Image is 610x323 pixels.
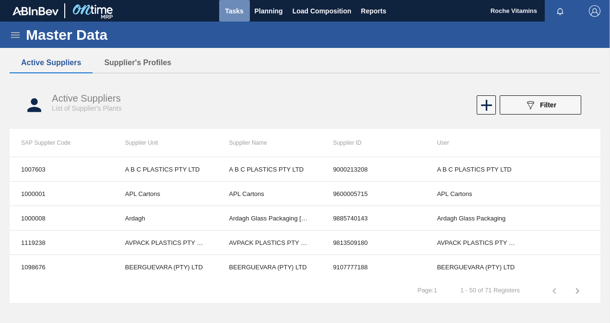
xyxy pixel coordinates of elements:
[425,129,529,157] th: User
[10,206,114,231] td: 1000008
[114,129,218,157] th: Supplier Unit
[500,95,581,115] button: Filter
[321,157,425,182] td: 9000213208
[545,4,575,18] button: Notifications
[218,206,322,231] td: Ardagh Glass Packaging [GEOGRAPHIC_DATA]
[321,255,425,279] td: 9107777188
[425,182,529,206] td: APL Cartons
[425,206,529,231] td: Ardagh Glass Packaging
[10,231,114,255] td: 1119238
[114,182,218,206] td: APL Cartons
[26,29,196,40] h1: Master Data
[114,231,218,255] td: AVPACK PLASTICS PTY LTD
[255,5,283,17] span: Planning
[361,5,387,17] span: Reports
[321,206,425,231] td: 9885740143
[114,206,218,231] td: Ardagh
[114,157,218,182] td: A B C PLASTICS PTY LTD
[425,231,529,255] td: AVPACK PLASTICS PTY LTD
[10,255,114,279] td: 1098676
[10,129,114,157] th: SAP Supplier Code
[218,255,322,279] td: BEERGUEVARA (PTY) LTD
[224,5,245,17] span: Tasks
[540,101,556,109] span: Filter
[218,157,322,182] td: A B C PLASTICS PTY LTD
[406,279,448,294] td: Page : 1
[10,182,114,206] td: 1000001
[52,104,121,112] span: List of Supplier's Plants
[589,5,600,17] img: Logout
[114,255,218,279] td: BEERGUEVARA (PTY) LTD
[93,53,183,73] button: Supplier's Profiles
[52,93,120,104] span: Active Suppliers
[218,129,322,157] th: Supplier Name
[10,157,114,182] td: 1007603
[10,53,93,73] button: Active Suppliers
[449,279,531,294] td: 1 - 50 of 71 Registers
[476,95,495,115] div: New Supplier
[321,182,425,206] td: 9600005715
[218,182,322,206] td: APL Cartons
[218,231,322,255] td: AVPACK PLASTICS PTY LTD
[321,129,425,157] th: Supplier ID
[293,5,352,17] span: Load Composition
[425,157,529,182] td: A B C PLASTICS PTY LTD
[495,95,586,115] div: Filter supplier
[12,7,59,15] img: TNhmsLtSVTkK8tSr43FrP2fwEKptu5GPRR3wAAAABJRU5ErkJggg==
[321,231,425,255] td: 9813509180
[425,255,529,279] td: BEERGUEVARA (PTY) LTD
